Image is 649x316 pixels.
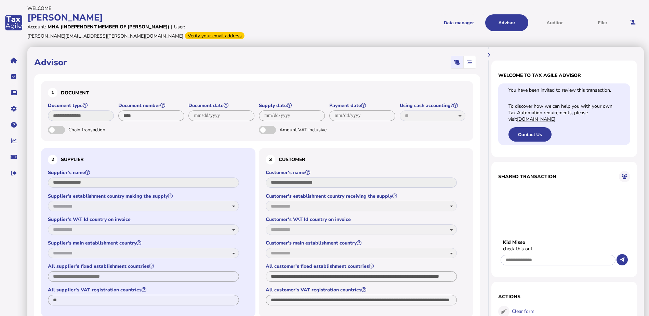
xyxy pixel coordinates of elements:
[48,169,240,176] label: Supplier's name
[266,169,458,176] label: Customer's name
[48,102,115,126] app-field: Select a document type
[27,5,324,12] div: Welcome
[581,14,624,31] button: Filer
[34,56,67,68] h1: Advisor
[498,173,556,180] h1: Shared transaction
[259,102,326,109] label: Supply date
[508,127,552,142] button: Contact Us
[508,103,620,122] div: To discover how we can help you with your own Tax Automation requirements, please visit
[266,216,458,223] label: Customer's VAT Id country on invoice
[48,287,240,293] label: All supplier's VAT registration countries
[48,88,57,97] div: 1
[27,33,183,39] div: [PERSON_NAME][EMAIL_ADDRESS][PERSON_NAME][DOMAIN_NAME]
[48,263,240,269] label: All supplier's fixed establishment countries
[437,14,480,31] button: Shows a dropdown of Data manager options
[266,155,466,164] h3: Customer
[174,24,185,30] div: User:
[279,127,351,133] span: Amount VAT inclusive
[266,263,458,269] label: All customer's fixed establishment countries
[48,155,249,164] h3: Supplier
[508,87,611,93] div: You have been invited to review this transaction.
[48,155,57,164] div: 2
[27,24,46,30] div: Account:
[485,14,528,31] button: Shows a dropdown of VAT Advisor options
[619,171,630,182] button: Toggle chat
[266,287,458,293] label: All customer's VAT registration countries
[533,14,576,31] button: Auditor
[400,102,467,109] label: Using cash accounting?
[48,240,240,246] label: Supplier's main establishment country
[188,102,255,109] label: Document date
[498,293,630,300] h1: Actions
[328,14,624,31] menu: navigate products
[6,102,21,116] button: Manage settings
[6,150,21,164] button: Raise a support ticket
[6,69,21,84] button: Tasks
[266,155,275,164] div: 3
[498,185,630,270] app-chat-window: Shared transaction chat
[68,127,140,133] span: Chain transaction
[185,32,244,39] div: Verify your email address
[503,239,525,246] label: Kid Misso
[48,216,240,223] label: Supplier's VAT Id country on invoice
[27,12,324,24] div: [PERSON_NAME]
[329,102,396,109] label: Payment date
[503,246,532,252] span: check this out
[6,166,21,180] button: Sign out
[483,49,494,61] button: Hide
[498,72,630,79] h1: Welcome to Tax Agile Advisor
[463,56,476,68] mat-button-toggle: Stepper view
[6,85,21,100] button: Data manager
[48,102,115,109] label: Document type
[6,53,21,68] button: Home
[266,240,458,246] label: Customer's main establishment country
[6,134,21,148] button: Insights
[48,88,466,97] h3: Document
[171,24,172,30] div: |
[266,193,458,199] label: Customer's establishment country receiving the supply
[517,116,555,122] a: [DOMAIN_NAME]
[451,56,463,68] mat-button-toggle: Classic scrolling page view
[118,102,185,109] label: Document number
[508,131,552,138] a: Contact Us
[630,20,636,25] i: Email needs to be verified
[48,24,169,30] div: MHA (independent member of [PERSON_NAME])
[48,193,240,199] label: Supplier's establishment country making the supply
[6,118,21,132] button: Help pages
